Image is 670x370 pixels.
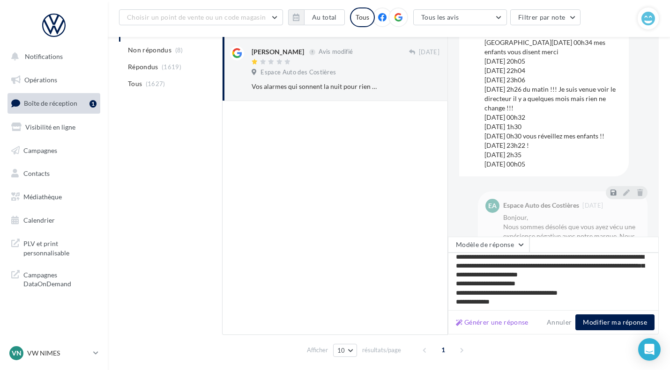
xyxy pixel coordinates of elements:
div: Bonjour, Nous sommes désolés que vous ayez vécu une expérience négative avec notre marque. Nous v... [503,213,640,306]
span: (1627) [146,80,165,87]
button: Au total [288,9,345,25]
span: EA [488,201,497,210]
button: Notifications [6,47,98,66]
div: Espace Auto des Costières [503,202,579,209]
span: Non répondus [128,45,171,55]
div: Open Intercom Messenger [638,338,661,361]
span: 10 [337,347,345,354]
button: Filtrer par note [510,9,581,25]
a: Opérations [6,70,102,90]
button: Modifier ma réponse [575,314,655,330]
span: Opérations [24,76,57,84]
a: Boîte de réception1 [6,93,102,113]
span: Campagnes [23,146,57,154]
span: Afficher [307,346,328,355]
div: [PERSON_NAME] [252,47,304,57]
span: Calendrier [23,216,55,224]
a: VN VW NIMES [7,344,100,362]
div: Tous [350,7,375,27]
span: Visibilité en ligne [25,123,75,131]
span: Avis modifié [319,48,353,56]
a: Contacts [6,164,102,183]
a: PLV et print personnalisable [6,233,102,261]
span: [DATE] [419,48,439,57]
span: [DATE] [582,203,603,209]
span: PLV et print personnalisable [23,237,97,257]
a: Calendrier [6,210,102,230]
button: Annuler [543,317,575,328]
span: Tous les avis [421,13,459,21]
button: Tous les avis [413,9,507,25]
span: VN [12,348,22,358]
a: Campagnes DataOnDemand [6,265,102,292]
button: Générer une réponse [452,317,532,328]
span: Espace Auto des Costières [261,68,336,77]
span: Notifications [25,52,63,60]
button: 10 [333,344,357,357]
button: Au total [304,9,345,25]
a: Visibilité en ligne [6,117,102,137]
div: 1 [89,100,97,108]
span: Médiathèque [23,193,62,201]
span: Répondus [128,62,158,72]
a: Médiathèque [6,187,102,207]
span: Campagnes DataOnDemand [23,268,97,289]
button: Choisir un point de vente ou un code magasin [119,9,283,25]
span: Tous [128,79,142,88]
span: (8) [175,46,183,54]
button: Modèle de réponse [448,237,529,253]
p: VW NIMES [27,348,89,358]
div: Vos alarmes qui sonnent la nuit pour rien un irrespect total pour les gens qui y vivent ! Cette n... [252,82,379,91]
span: Boîte de réception [24,99,77,107]
span: 1 [436,342,451,357]
a: Campagnes [6,141,102,160]
span: Choisir un point de vente ou un code magasin [127,13,266,21]
span: (1619) [162,63,181,71]
span: résultats/page [362,346,401,355]
span: Contacts [23,169,50,177]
